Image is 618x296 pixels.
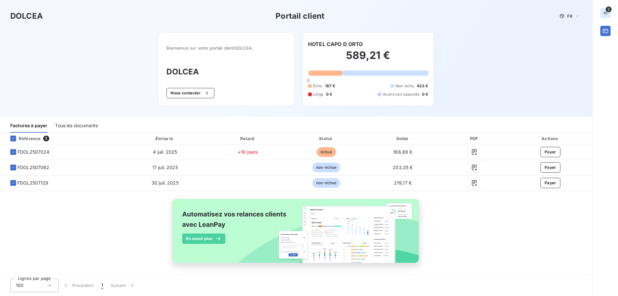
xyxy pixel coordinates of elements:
div: Solde [366,135,439,142]
span: 219,17 € [394,180,412,186]
img: banner [166,195,426,274]
button: Payer [540,178,560,188]
span: 100 [16,282,23,289]
span: 203,35 € [393,165,413,170]
span: 4 juil. 2025 [153,149,177,155]
div: Statut [289,135,364,142]
button: Précédent [59,279,98,292]
span: Bienvenue sur votre portail client DOLCEA . [166,45,287,51]
span: Non-échu [396,83,414,89]
span: FDOL2507062 [17,164,50,171]
span: Échu [313,83,323,89]
div: Retard [210,135,286,142]
div: Tous les documents [55,119,98,133]
button: Payer [540,162,560,173]
span: 0 [307,78,310,83]
button: Payer [540,147,560,157]
span: FDOL2507024 [17,149,50,155]
div: Factures à payer [10,119,47,133]
span: Avoirs non associés [383,91,419,97]
h2: 589,21 € [308,49,428,68]
span: FDOL2507129 [17,180,49,186]
span: FR [567,14,572,19]
button: Nous contacter [166,88,214,98]
h6: HOTEL CAPO D ORTO [308,40,363,48]
span: 0 € [326,91,332,97]
div: PDF [442,135,507,142]
span: 30 juil. 2025 [152,180,179,186]
span: 3 [43,136,49,141]
span: 3 [606,6,612,12]
div: Référence [5,136,41,141]
span: +10 jours [238,149,258,155]
h3: DOLCEA [10,10,43,22]
h3: Portail client [276,10,324,22]
div: Émise le [123,135,207,142]
h3: DOLCEA [166,66,287,78]
button: 1 [98,279,107,292]
span: échue [317,147,336,157]
span: 1 [101,282,103,289]
span: non-échue [312,163,340,172]
span: non-échue [312,178,340,188]
span: 166,69 € [393,149,412,155]
button: Suivant [107,279,139,292]
span: 167 € [325,83,335,89]
div: Actions [510,135,591,142]
span: 423 € [417,83,428,89]
span: 17 juil. 2025 [152,165,178,170]
span: 0 € [422,91,428,97]
span: Litige [313,91,323,97]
